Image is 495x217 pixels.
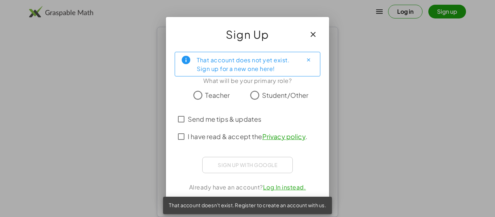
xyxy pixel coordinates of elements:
[262,132,305,141] a: Privacy policy
[197,55,297,73] div: That account does not yet exist. Sign up for a new one here!
[263,183,306,191] a: Log In instead.
[175,183,320,192] div: Already have an account?
[163,197,332,214] div: That account doesn't exist. Register to create an account with us.
[303,54,314,66] button: Close
[262,90,309,100] span: Student/Other
[188,132,307,141] span: I have read & accept the .
[226,26,269,43] span: Sign Up
[205,90,230,100] span: Teacher
[175,76,320,85] div: What will be your primary role?
[188,114,261,124] span: Send me tips & updates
